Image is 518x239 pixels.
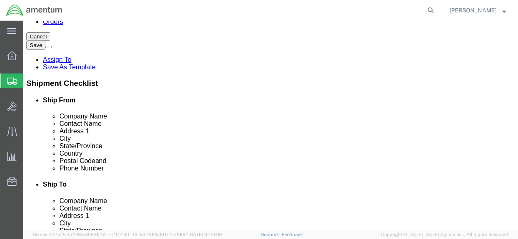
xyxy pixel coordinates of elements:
span: [DATE] 10:20:09 [188,232,222,237]
a: Feedback [282,232,303,237]
span: Client: 2025.18.0-27d3021 [133,232,222,237]
button: [PERSON_NAME] [449,5,506,15]
iframe: FS Legacy Container [23,21,518,230]
span: [DATE] 11:12:30 [98,232,129,237]
span: Server: 2025.18.0-d1e9a510831 [33,232,129,237]
span: Copyright © [DATE]-[DATE] Agistix Inc., All Rights Reserved [381,231,508,238]
img: logo [6,4,63,17]
a: Support [261,232,282,237]
span: Kendall Boyd [450,6,497,15]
